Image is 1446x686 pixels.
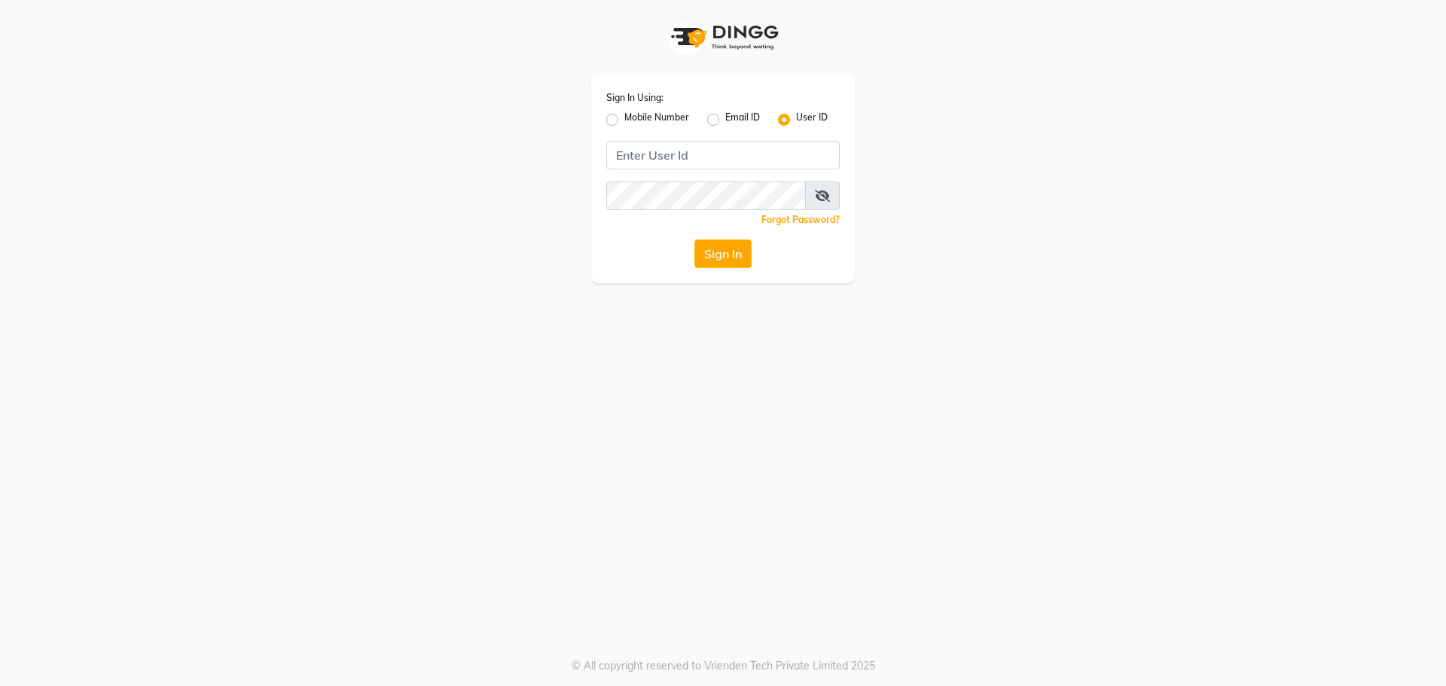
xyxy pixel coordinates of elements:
label: Mobile Number [624,111,689,129]
input: Username [606,181,806,210]
label: User ID [796,111,828,129]
input: Username [606,141,840,169]
label: Sign In Using: [606,91,664,105]
button: Sign In [694,239,752,268]
img: logo1.svg [663,15,783,59]
a: Forgot Password? [761,214,840,225]
label: Email ID [725,111,760,129]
